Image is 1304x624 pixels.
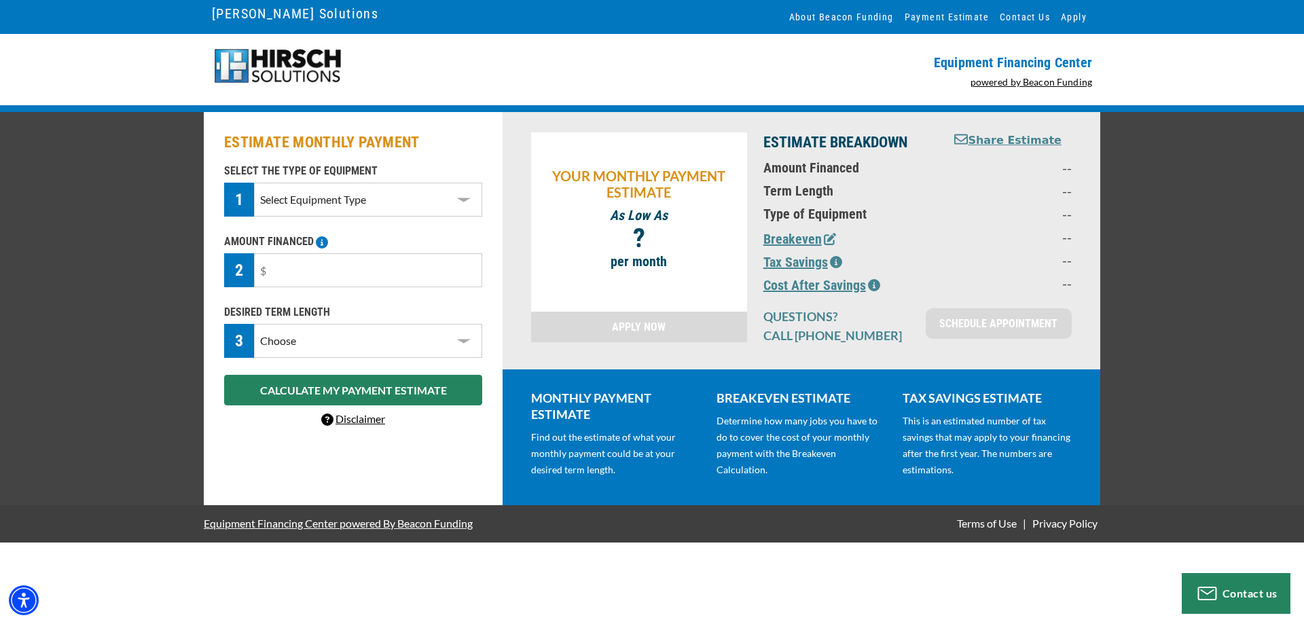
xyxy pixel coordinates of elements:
p: CALL [PHONE_NUMBER] [763,327,909,344]
p: Find out the estimate of what your monthly payment could be at your desired term length. [531,429,700,478]
p: As Low As [538,207,740,223]
p: This is an estimated number of tax savings that may apply to your financing after the first year.... [903,413,1072,478]
a: Equipment Financing Center powered By Beacon Funding [204,507,473,540]
button: CALCULATE MY PAYMENT ESTIMATE [224,375,482,405]
p: QUESTIONS? [763,308,909,325]
p: -- [953,229,1072,245]
a: SCHEDULE APPOINTMENT [926,308,1072,339]
p: YOUR MONTHLY PAYMENT ESTIMATE [538,168,740,200]
p: Equipment Financing Center [660,54,1092,71]
p: ? [538,230,740,246]
p: BREAKEVEN ESTIMATE [717,390,886,406]
span: Contact us [1222,587,1278,600]
a: Privacy Policy [1030,517,1100,530]
img: Hirsch-logo-55px.png [212,48,343,85]
a: Disclaimer [321,412,385,425]
p: per month [538,253,740,270]
h2: ESTIMATE MONTHLY PAYMENT [224,132,482,153]
p: Type of Equipment [763,206,937,222]
p: AMOUNT FINANCED [224,234,482,250]
button: Share Estimate [954,132,1062,149]
a: APPLY NOW [531,312,747,342]
p: -- [953,252,1072,268]
p: -- [953,275,1072,291]
p: Amount Financed [763,160,937,176]
span: | [1023,517,1026,530]
button: Tax Savings [763,252,842,272]
div: 3 [224,324,254,358]
button: Contact us [1182,573,1290,614]
div: Accessibility Menu [9,585,39,615]
p: ESTIMATE BREAKDOWN [763,132,937,153]
input: $ [254,253,482,287]
a: [PERSON_NAME] Solutions [212,2,378,25]
a: Terms of Use [954,517,1019,530]
button: Breakeven [763,229,836,249]
p: -- [953,206,1072,222]
p: TAX SAVINGS ESTIMATE [903,390,1072,406]
p: SELECT THE TYPE OF EQUIPMENT [224,163,482,179]
p: -- [953,183,1072,199]
a: powered by Beacon Funding [971,76,1093,88]
p: DESIRED TERM LENGTH [224,304,482,320]
div: 1 [224,183,254,217]
p: Determine how many jobs you have to do to cover the cost of your monthly payment with the Breakev... [717,413,886,478]
p: MONTHLY PAYMENT ESTIMATE [531,390,700,422]
p: -- [953,160,1072,176]
div: 2 [224,253,254,287]
button: Cost After Savings [763,275,880,295]
p: Term Length [763,183,937,199]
